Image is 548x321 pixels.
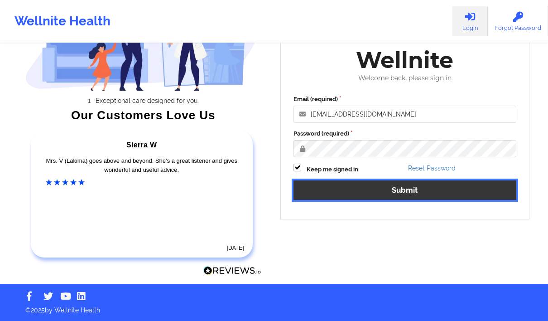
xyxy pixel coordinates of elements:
[203,266,261,276] img: Reviews.io Logo
[293,129,516,138] label: Password (required)
[307,165,358,174] label: Keep me signed in
[293,180,516,200] button: Submit
[33,97,261,104] li: Exceptional care designed for you.
[203,266,261,278] a: Reviews.io Logo
[287,74,523,82] div: Welcome back, please sign in
[293,106,516,123] input: Email address
[293,95,516,104] label: Email (required)
[452,6,488,36] a: Login
[408,165,456,172] a: Reset Password
[46,156,238,175] div: Mrs. V (Lakima) goes above and beyond. She’s a great listener and gives wonderful and useful advice.
[287,17,523,74] div: Welcome to Wellnite
[227,245,244,251] time: [DATE]
[488,6,548,36] a: Forgot Password
[19,299,529,315] p: © 2025 by Wellnite Health
[126,141,157,149] span: Sierra W
[25,111,262,120] div: Our Customers Love Us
